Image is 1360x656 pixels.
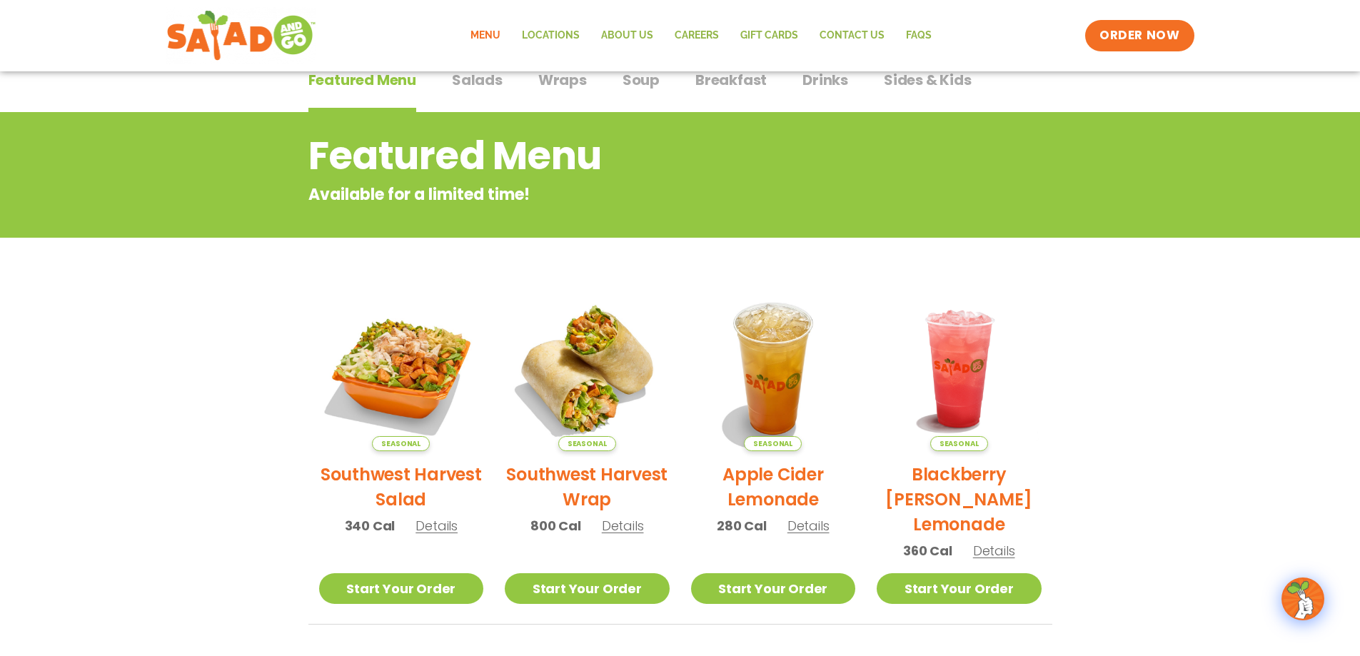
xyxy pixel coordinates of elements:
span: Soup [623,69,660,91]
a: About Us [590,19,664,52]
a: Start Your Order [877,573,1042,604]
span: Details [787,517,830,535]
span: Breakfast [695,69,767,91]
span: Sides & Kids [884,69,972,91]
img: Product photo for Southwest Harvest Salad [319,286,484,451]
a: Start Your Order [319,573,484,604]
span: Details [602,517,644,535]
h2: Featured Menu [308,127,937,185]
span: Salads [452,69,503,91]
span: Seasonal [372,436,430,451]
span: Seasonal [558,436,616,451]
span: ORDER NOW [1099,27,1179,44]
a: Locations [511,19,590,52]
p: Available for a limited time! [308,183,937,206]
span: 800 Cal [530,516,581,535]
a: Careers [664,19,730,52]
span: Drinks [802,69,848,91]
a: Start Your Order [691,573,856,604]
span: Featured Menu [308,69,416,91]
a: ORDER NOW [1085,20,1194,51]
a: FAQs [895,19,942,52]
span: Details [415,517,458,535]
nav: Menu [460,19,942,52]
img: new-SAG-logo-768×292 [166,7,317,64]
span: Wraps [538,69,587,91]
h2: Blackberry [PERSON_NAME] Lemonade [877,462,1042,537]
span: 360 Cal [903,541,952,560]
h2: Southwest Harvest Wrap [505,462,670,512]
span: Details [973,542,1015,560]
span: 340 Cal [345,516,396,535]
img: wpChatIcon [1283,579,1323,619]
a: Menu [460,19,511,52]
img: Product photo for Apple Cider Lemonade [691,286,856,451]
img: Product photo for Blackberry Bramble Lemonade [877,286,1042,451]
span: Seasonal [930,436,988,451]
span: 280 Cal [717,516,767,535]
h2: Southwest Harvest Salad [319,462,484,512]
span: Seasonal [744,436,802,451]
img: Product photo for Southwest Harvest Wrap [505,286,670,451]
h2: Apple Cider Lemonade [691,462,856,512]
div: Tabbed content [308,64,1052,113]
a: Contact Us [809,19,895,52]
a: GIFT CARDS [730,19,809,52]
a: Start Your Order [505,573,670,604]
